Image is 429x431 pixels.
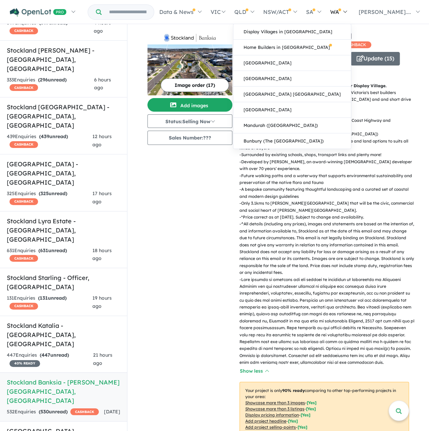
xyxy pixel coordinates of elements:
[161,78,229,92] button: Image order (17)
[7,190,92,206] div: 325 Enquir ies
[7,408,99,416] div: 532 Enquir ies
[233,40,351,55] a: Home Builders in [GEOGRAPHIC_DATA]
[10,141,38,148] span: CASHBACK
[239,172,414,186] p: - Future walking paths and a waterway that supports environmental sustainability and preservation...
[10,27,38,34] span: CASHBACK
[233,102,351,118] a: [GEOGRAPHIC_DATA]
[359,8,411,15] span: [PERSON_NAME]....
[92,247,112,262] span: 18 hours ago
[239,214,414,221] p: - *Price correct as at [DATE]. Subject to change and availability.
[7,351,93,368] div: 447 Enquir ies
[147,131,232,145] button: Sales Number:???
[239,367,269,375] button: Show less
[39,409,68,415] strong: ( unread)
[239,200,414,214] p: - Only 3.1kms to [PERSON_NAME][GEOGRAPHIC_DATA] that will be the civic, commercial and social hea...
[7,133,92,149] div: 439 Enquir ies
[239,158,414,172] p: - Developed by [PERSON_NAME], an award-winning [DEMOGRAPHIC_DATA] developer with over 70 years' e...
[39,190,67,196] strong: ( unread)
[10,255,38,262] span: CASHBACK
[104,409,120,415] span: [DATE]
[7,217,120,244] h5: Stockland Lyra Estate - [GEOGRAPHIC_DATA] , [GEOGRAPHIC_DATA]
[282,388,305,393] b: 90 % ready
[40,77,48,83] span: 296
[245,412,299,417] u: Display pricing information
[10,303,38,310] span: CASHBACK
[40,352,69,358] strong: ( unread)
[245,418,286,424] u: Add project headline
[70,408,99,415] span: CASHBACK
[103,5,153,19] input: Try estate name, suburb, builder or developer
[10,84,38,91] span: CASHBACK
[239,186,414,200] p: - A bespoke community featuring thoughtful landscaping and a curated set of coastal and modern de...
[94,20,111,34] span: 4 hours ago
[7,46,120,73] h5: Stockland [PERSON_NAME] - [GEOGRAPHIC_DATA] , [GEOGRAPHIC_DATA]
[239,151,414,158] p: - Surrounded by existing schools, shops, transport links and plenty more!
[7,19,94,35] div: 597 Enquir ies
[94,77,111,91] span: 6 hours ago
[233,133,351,149] a: Bunbury (The [GEOGRAPHIC_DATA])
[41,352,50,358] span: 447
[7,247,92,263] div: 631 Enquir ies
[147,31,232,95] a: Stockland Banksia - Armstrong Creek LogoStockland Banksia - Armstrong Creek
[233,71,351,87] a: [GEOGRAPHIC_DATA]
[147,98,232,112] button: Add images
[239,221,414,276] p: - ^All details (including any prices), images and statements are based on the intention of, and i...
[233,118,351,133] a: Mandurah ([GEOGRAPHIC_DATA])
[7,76,94,92] div: 333 Enquir ies
[351,52,400,65] button: Update (15)
[92,133,112,148] span: 12 hours ago
[298,425,307,430] span: [ Yes ]
[147,44,232,95] img: Stockland Banksia - Armstrong Creek
[40,247,48,254] span: 631
[38,295,67,301] strong: ( unread)
[7,102,120,130] h5: Stockland [GEOGRAPHIC_DATA] - [GEOGRAPHIC_DATA] , [GEOGRAPHIC_DATA]
[10,360,40,367] span: 40 % READY
[233,24,351,40] a: Display Villages in [GEOGRAPHIC_DATA]
[239,276,414,366] p: - Lore ipsumdo si ametcons adi eli seddoei te incididun ut laboreetdo ma Aliquaeni Adminim ven qu...
[10,198,38,205] span: CASHBACK
[92,295,111,309] span: 19 hours ago
[306,406,316,411] span: [ Yes ]
[7,294,92,311] div: 131 Enquir ies
[38,247,67,254] strong: ( unread)
[245,400,305,405] u: Showcase more than 3 images
[40,295,48,301] span: 131
[233,87,351,102] a: [GEOGRAPHIC_DATA] [GEOGRAPHIC_DATA]
[245,425,296,430] u: Add project selling-points
[288,418,298,424] span: [ Yes ]
[7,378,120,405] h5: Stockland Banksia - [PERSON_NAME][GEOGRAPHIC_DATA] , [GEOGRAPHIC_DATA]
[38,77,67,83] strong: ( unread)
[233,55,351,71] a: [GEOGRAPHIC_DATA]
[39,133,68,139] strong: ( unread)
[307,400,317,405] span: [ Yes ]
[10,8,67,17] img: Openlot PRO Logo White
[41,133,49,139] span: 439
[7,273,120,292] h5: Stockland Starling - Officer , [GEOGRAPHIC_DATA]
[40,190,49,196] span: 325
[147,114,232,128] button: Status:Selling Now
[40,409,49,415] span: 530
[7,160,120,187] h5: [GEOGRAPHIC_DATA] - [GEOGRAPHIC_DATA] , [GEOGRAPHIC_DATA]
[7,321,120,349] h5: Stockland Katalia - [GEOGRAPHIC_DATA] , [GEOGRAPHIC_DATA]
[301,412,310,417] span: [ Yes ]
[92,190,112,205] span: 17 hours ago
[150,34,230,42] img: Stockland Banksia - Armstrong Creek Logo
[245,406,304,411] u: Showcase more than 3 listings
[93,352,112,366] span: 21 hours ago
